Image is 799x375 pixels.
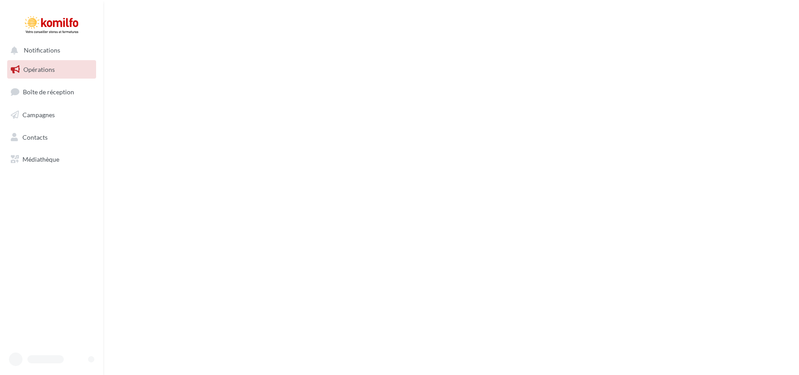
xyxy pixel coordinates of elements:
span: Notifications [24,47,60,54]
a: Boîte de réception [5,82,98,101]
span: Médiathèque [22,155,59,163]
a: Médiathèque [5,150,98,169]
span: Boîte de réception [23,88,74,96]
span: Opérations [23,66,55,73]
a: Contacts [5,128,98,147]
span: Campagnes [22,111,55,119]
a: Opérations [5,60,98,79]
span: Contacts [22,133,48,141]
a: Campagnes [5,106,98,124]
